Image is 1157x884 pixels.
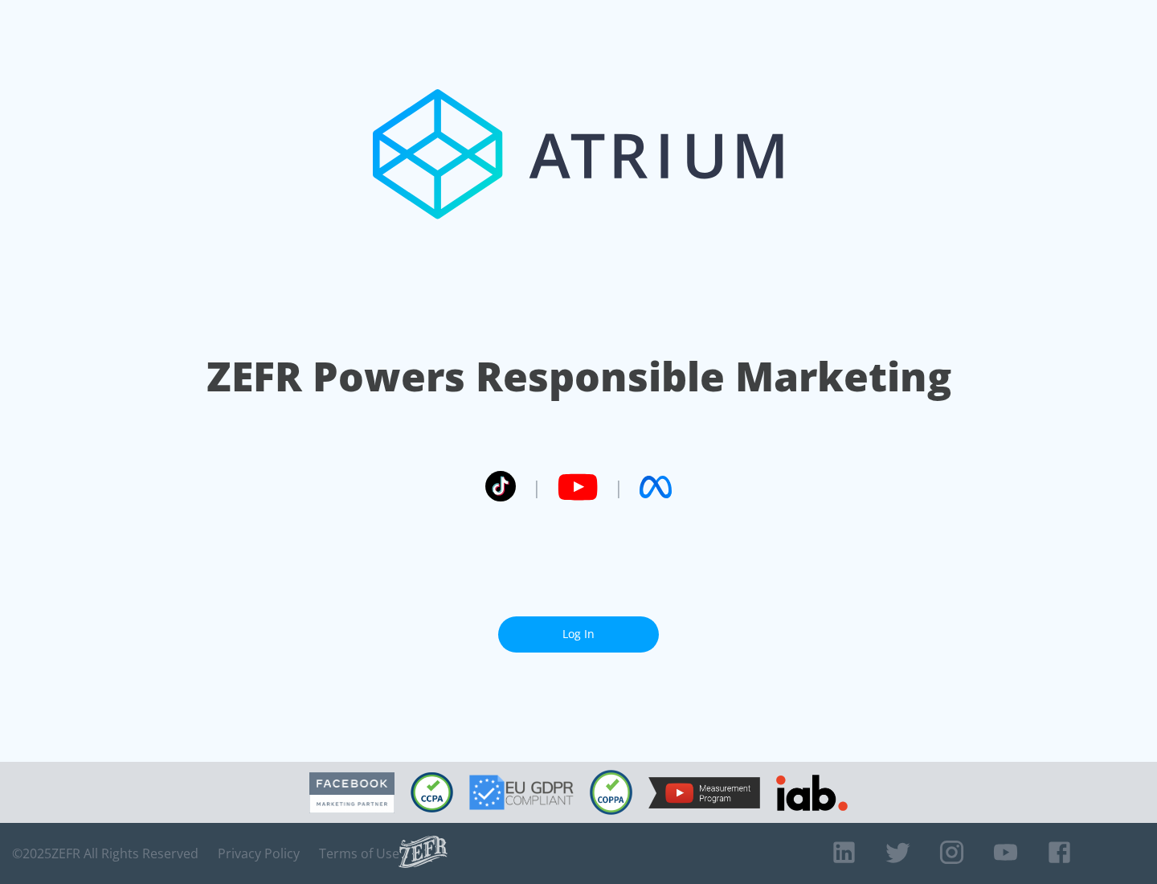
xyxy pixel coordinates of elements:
img: Facebook Marketing Partner [309,772,395,813]
img: COPPA Compliant [590,770,632,815]
a: Log In [498,616,659,653]
span: | [532,475,542,499]
h1: ZEFR Powers Responsible Marketing [206,349,951,404]
img: YouTube Measurement Program [648,777,760,808]
img: CCPA Compliant [411,772,453,812]
span: | [614,475,623,499]
img: GDPR Compliant [469,775,574,810]
span: © 2025 ZEFR All Rights Reserved [12,845,198,861]
img: IAB [776,775,848,811]
a: Terms of Use [319,845,399,861]
a: Privacy Policy [218,845,300,861]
